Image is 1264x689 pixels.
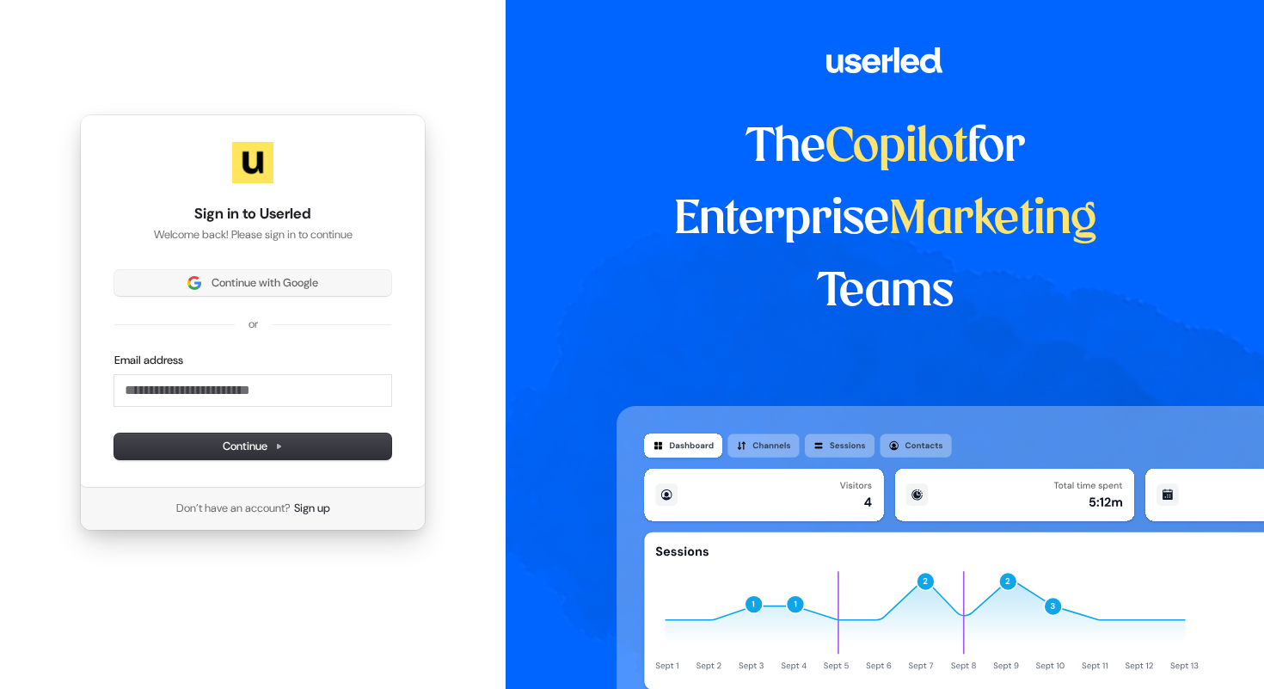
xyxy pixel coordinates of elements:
label: Email address [114,353,183,368]
span: Continue with Google [212,275,318,291]
h1: Sign in to Userled [114,204,391,225]
p: Welcome back! Please sign in to continue [114,227,391,243]
img: Sign in with Google [187,276,201,290]
span: Marketing [889,198,1097,243]
button: Sign in with GoogleContinue with Google [114,270,391,296]
h1: The for Enterprise Teams [617,112,1154,329]
span: Don’t have an account? [176,501,291,516]
img: Userled [232,142,273,183]
a: Sign up [294,501,330,516]
p: or [249,317,258,332]
span: Copilot [825,126,967,170]
button: Continue [114,434,391,459]
span: Continue [223,439,283,454]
